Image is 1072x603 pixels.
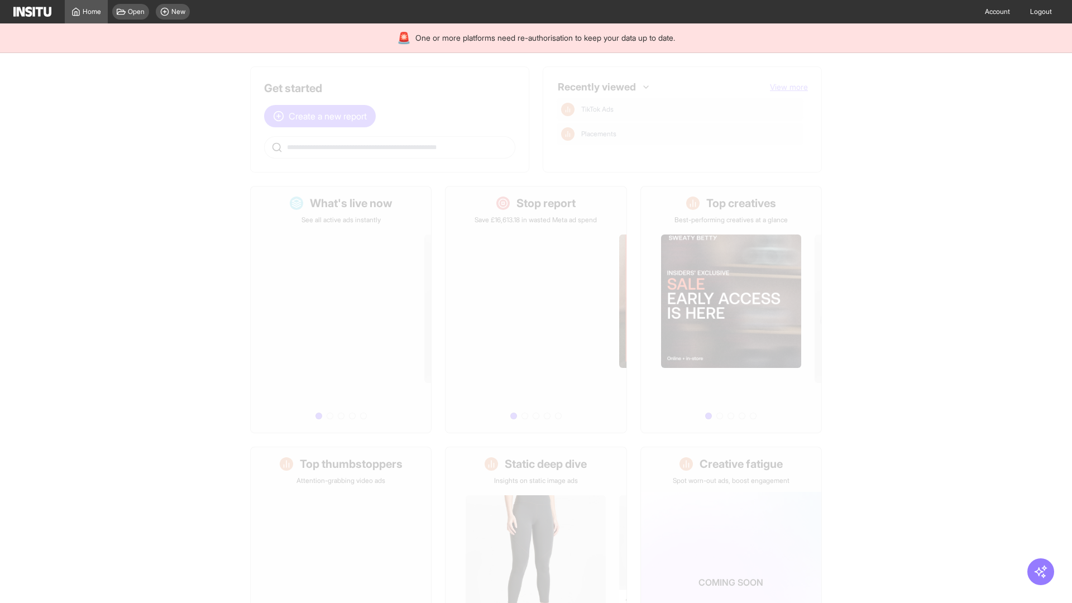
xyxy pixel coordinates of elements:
div: 🚨 [397,30,411,46]
span: Home [83,7,101,16]
span: New [171,7,185,16]
img: Logo [13,7,51,17]
span: One or more platforms need re-authorisation to keep your data up to date. [415,32,675,44]
span: Open [128,7,145,16]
